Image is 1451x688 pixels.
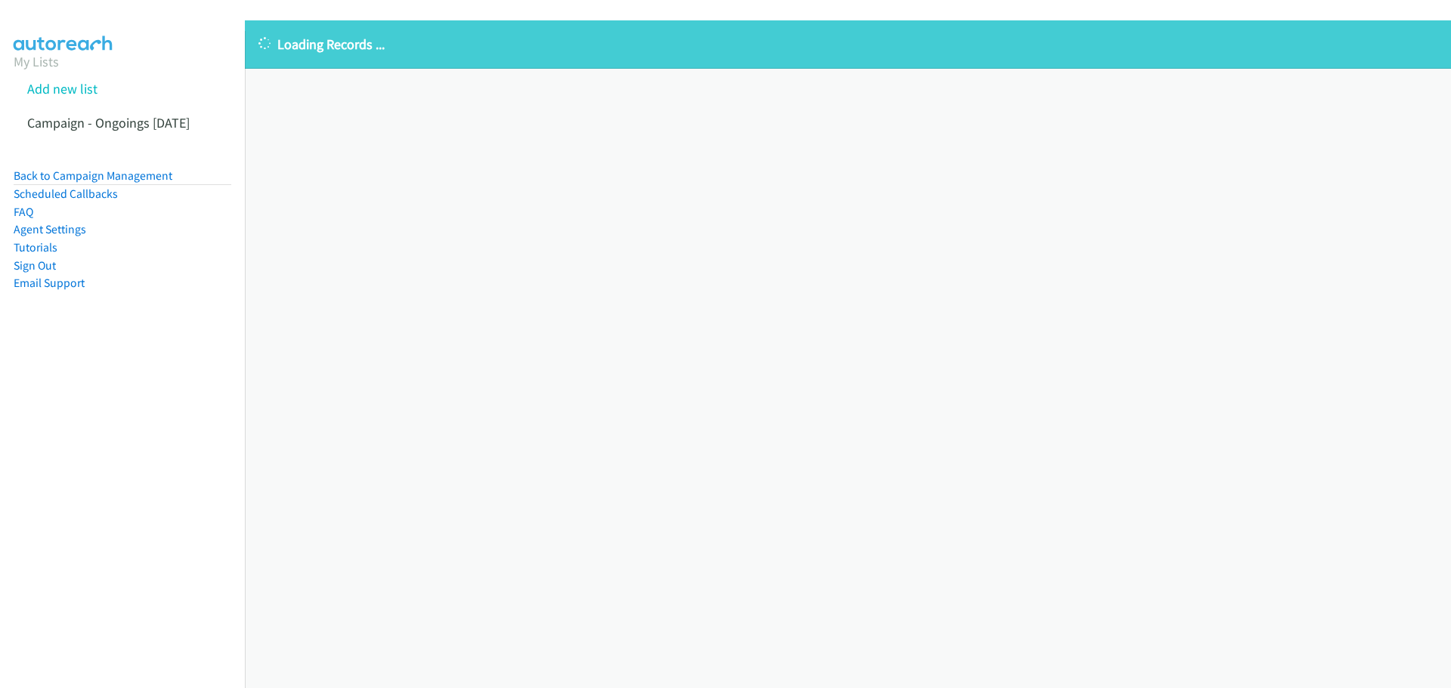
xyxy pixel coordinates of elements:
[14,276,85,290] a: Email Support
[14,205,33,219] a: FAQ
[14,258,56,273] a: Sign Out
[27,114,190,131] a: Campaign - Ongoings [DATE]
[14,240,57,255] a: Tutorials
[14,168,172,183] a: Back to Campaign Management
[14,53,59,70] a: My Lists
[258,34,1437,54] p: Loading Records ...
[14,187,118,201] a: Scheduled Callbacks
[14,222,86,236] a: Agent Settings
[27,80,97,97] a: Add new list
